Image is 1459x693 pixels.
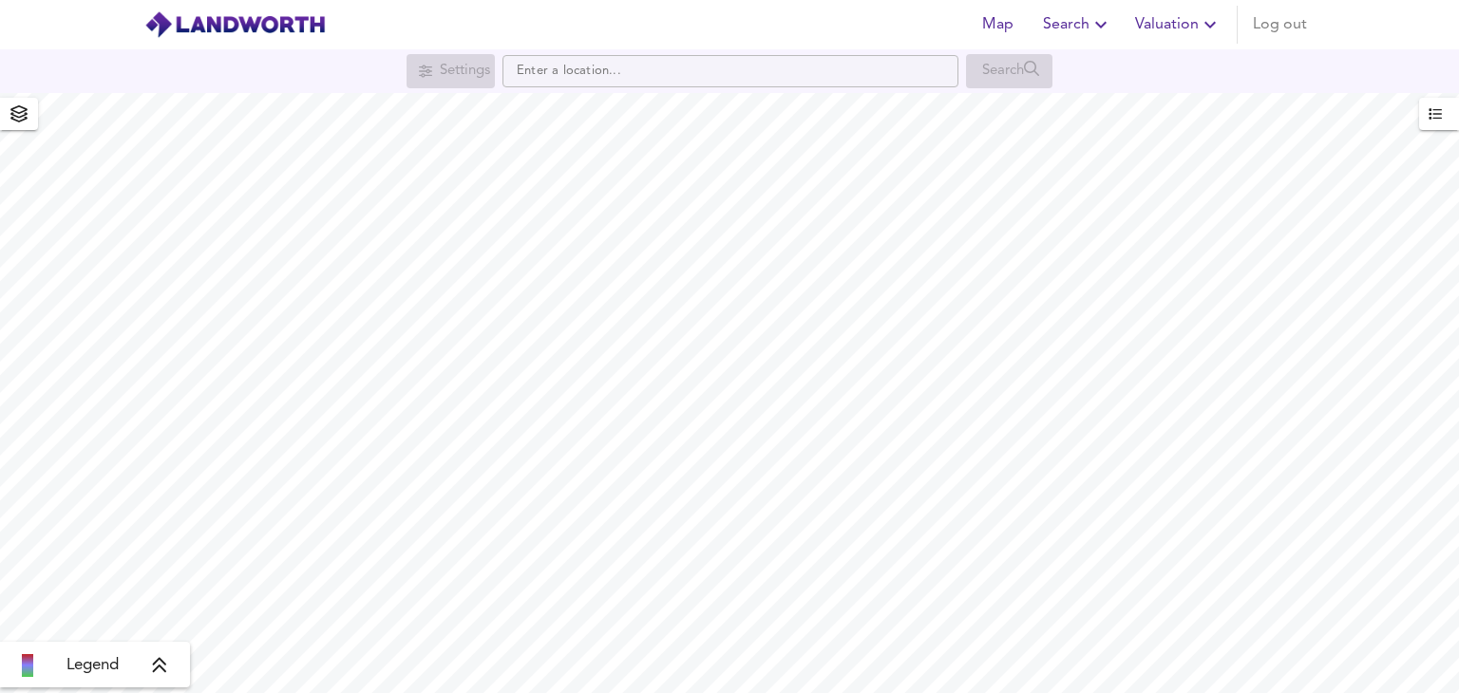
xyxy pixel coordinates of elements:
[1253,11,1307,38] span: Log out
[144,10,326,39] img: logo
[975,11,1020,38] span: Map
[1035,6,1120,44] button: Search
[502,55,958,87] input: Enter a location...
[66,654,119,677] span: Legend
[1245,6,1315,44] button: Log out
[1135,11,1222,38] span: Valuation
[1127,6,1229,44] button: Valuation
[966,54,1052,88] div: Search for a location first or explore the map
[1043,11,1112,38] span: Search
[407,54,495,88] div: Search for a location first or explore the map
[967,6,1028,44] button: Map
